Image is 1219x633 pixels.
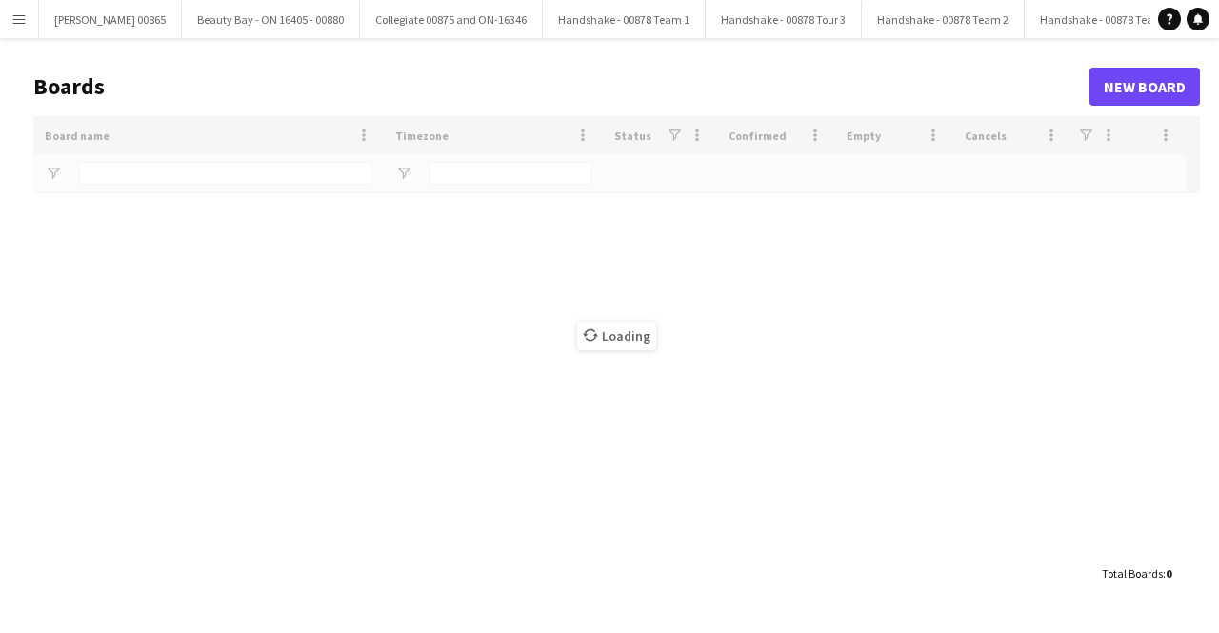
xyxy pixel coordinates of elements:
button: Beauty Bay - ON 16405 - 00880 [182,1,360,38]
button: Handshake - 00878 Tour 3 [706,1,862,38]
button: [PERSON_NAME] 00865 [39,1,182,38]
h1: Boards [33,72,1089,101]
button: Collegiate 00875 and ON-16346 [360,1,543,38]
button: Handshake - 00878 Team 1 [543,1,706,38]
span: Loading [577,322,656,350]
button: Handshake - 00878 Team 2 [862,1,1025,38]
span: Total Boards [1102,566,1163,581]
button: Handshake - 00878 Team 4 [1025,1,1188,38]
a: New Board [1089,68,1200,106]
span: 0 [1166,566,1171,581]
div: : [1102,555,1171,592]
